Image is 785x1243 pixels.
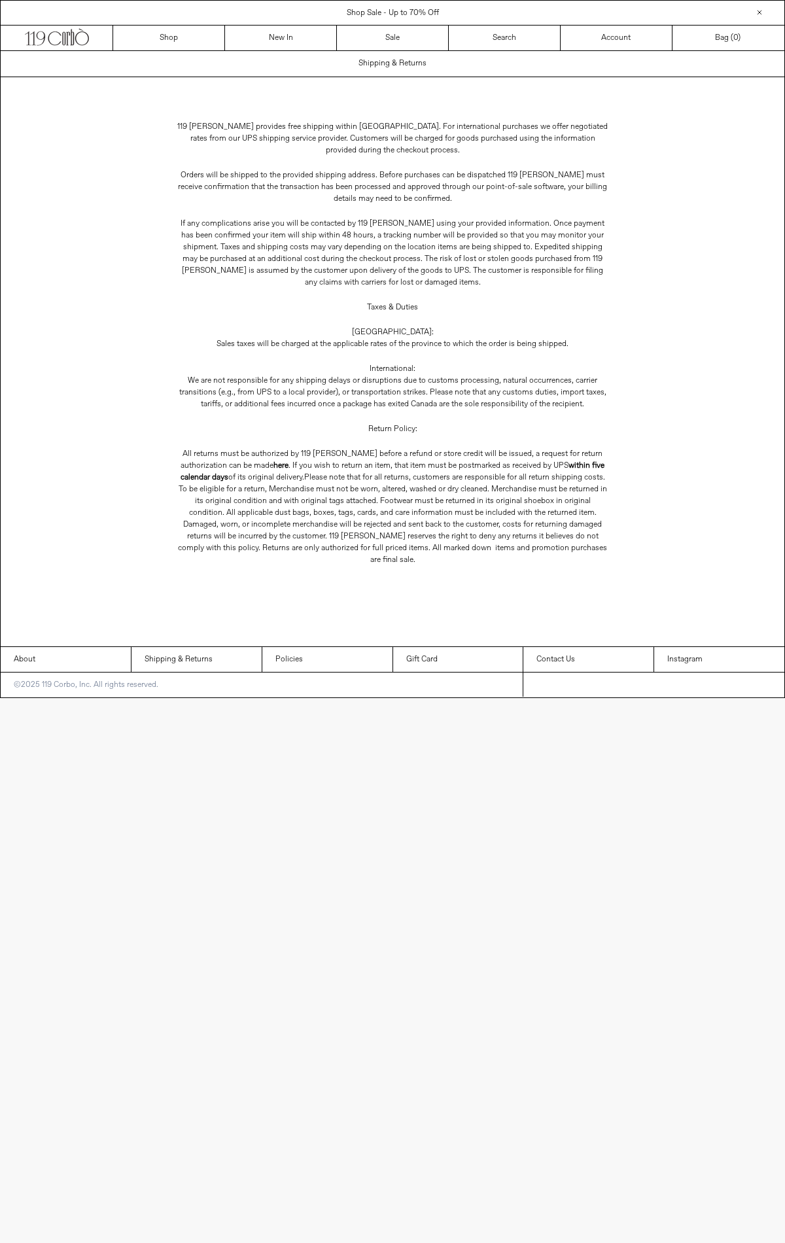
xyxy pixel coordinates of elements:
a: About [1,647,131,672]
p: We are not responsible for any shipping delays or disruptions due to customs processing, natural ... [176,357,609,417]
a: Sale [337,26,449,50]
a: New In [225,26,337,50]
p: 119 [PERSON_NAME] provides free shipping within [GEOGRAPHIC_DATA]. For international purchases we... [176,114,609,163]
a: Account [561,26,672,50]
h1: Shipping & Returns [358,52,427,75]
p: If any complications arise you will be contacted by 119 [PERSON_NAME] using your provided informa... [176,211,609,295]
span: International: [370,364,415,374]
p: Taxes & Duties [176,295,609,320]
a: Shipping & Returns [131,647,262,672]
p: Orders will be shipped to the provided shipping address. Before purchases can be dispatched 119 [... [176,163,609,211]
span: Sales taxes will be charged at the applicable rates of the province to which the order is being s... [217,339,568,349]
a: Gift Card [393,647,523,672]
a: here [273,461,288,471]
a: Contact Us [523,647,654,672]
a: Shop Sale - Up to 70% Off [347,8,439,18]
p: All returns must be authorized by 119 [PERSON_NAME] before a refund or store credit will be issue... [176,442,609,572]
strong: within five calendar days [181,461,605,483]
a: Instagram [654,647,784,672]
p: Return Policy: [176,417,609,442]
span: 0 [733,33,738,43]
a: Bag () [672,26,784,50]
span: ) [733,32,741,44]
span: [GEOGRAPHIC_DATA]: [352,327,434,338]
p: ©2025 119 Corbo, Inc. All rights reserved. [1,673,171,697]
a: Search [449,26,561,50]
a: Shop [113,26,225,50]
a: Policies [262,647,392,672]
